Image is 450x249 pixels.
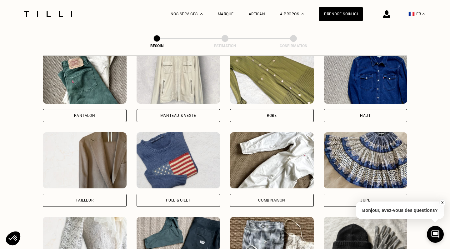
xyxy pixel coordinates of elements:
p: Bonjour, avez-vous des questions? [356,202,444,219]
a: Marque [218,12,234,16]
img: Menu déroulant à propos [302,13,304,15]
img: Menu déroulant [200,13,203,15]
div: Pantalon [74,114,95,117]
div: Confirmation [262,44,325,48]
img: icône connexion [383,10,390,18]
span: 🇫🇷 [408,11,415,17]
img: Tilli retouche votre Pull & gilet [137,132,220,188]
div: Estimation [194,44,256,48]
img: Tilli retouche votre Robe [230,47,314,104]
div: Haut [360,114,371,117]
img: Tilli retouche votre Combinaison [230,132,314,188]
img: Tilli retouche votre Tailleur [43,132,127,188]
button: X [439,199,445,206]
a: Prendre soin ici [319,7,363,21]
div: Manteau & Veste [160,114,196,117]
img: Tilli retouche votre Manteau & Veste [137,47,220,104]
img: Tilli retouche votre Jupe [324,132,407,188]
img: menu déroulant [422,13,425,15]
div: Tailleur [76,198,93,202]
img: Tilli retouche votre Haut [324,47,407,104]
img: Tilli retouche votre Pantalon [43,47,127,104]
img: Logo du service de couturière Tilli [22,11,74,17]
div: Robe [267,114,277,117]
div: Pull & gilet [166,198,191,202]
div: Besoin [126,44,188,48]
a: Artisan [249,12,265,16]
div: Combinaison [258,198,285,202]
